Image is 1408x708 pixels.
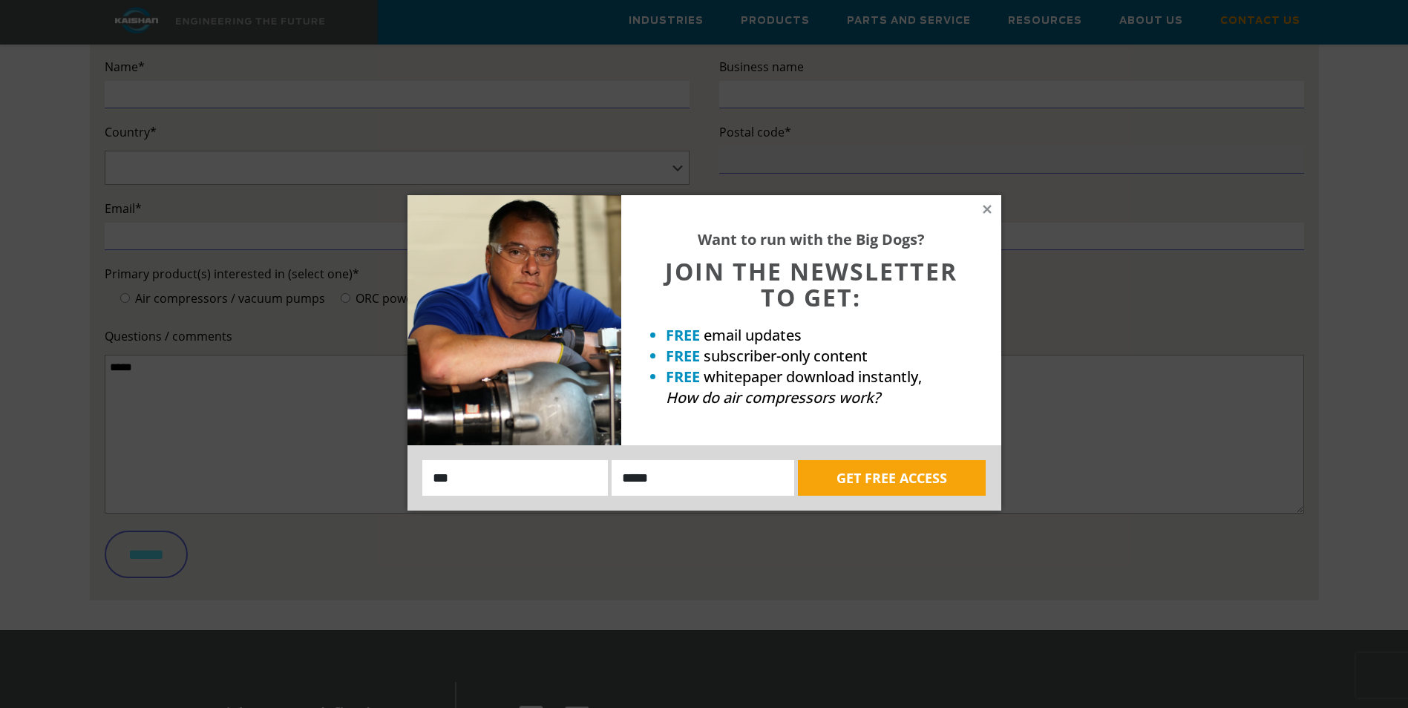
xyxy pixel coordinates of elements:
[698,229,925,249] strong: Want to run with the Big Dogs?
[704,346,868,366] span: subscriber-only content
[665,255,957,313] span: JOIN THE NEWSLETTER TO GET:
[422,460,609,496] input: Name:
[666,387,880,407] em: How do air compressors work?
[666,325,700,345] strong: FREE
[666,346,700,366] strong: FREE
[612,460,794,496] input: Email
[666,367,700,387] strong: FREE
[704,367,922,387] span: whitepaper download instantly,
[980,203,994,216] button: Close
[798,460,986,496] button: GET FREE ACCESS
[704,325,802,345] span: email updates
